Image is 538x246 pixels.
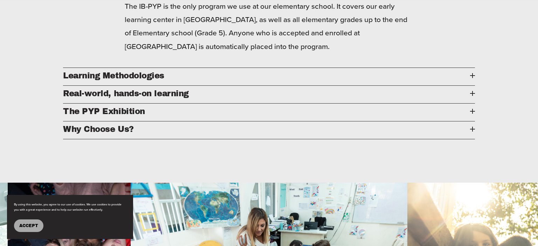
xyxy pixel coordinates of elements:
span: The PYP Exhibition [63,107,470,116]
button: The PYP Exhibition [63,104,475,121]
button: Why Choose Us? [63,121,475,139]
button: Real-world, hands-on learning [63,86,475,103]
p: By using this website, you agree to our use of cookies. We use cookies to provide you with a grea... [14,202,126,212]
section: Cookie banner [7,195,133,239]
span: Real-world, hands-on learning [63,89,470,98]
span: Learning Methodologies [63,71,470,80]
span: Accept [19,223,38,228]
button: Learning Methodologies [63,68,475,85]
button: Accept [14,219,43,232]
span: Why Choose Us? [63,125,470,134]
